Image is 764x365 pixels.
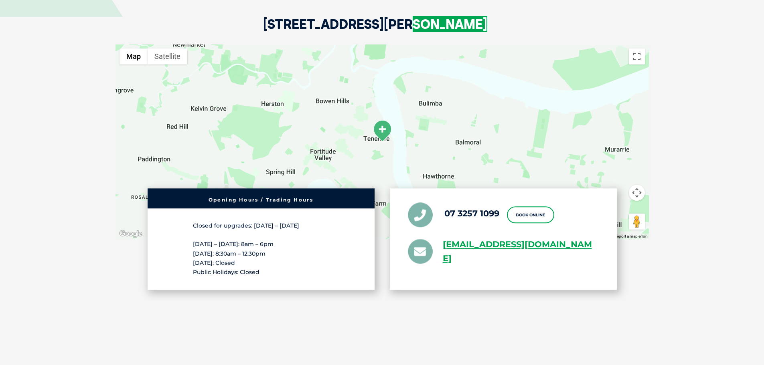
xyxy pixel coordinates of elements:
a: 07 3257 1099 [444,208,499,218]
p: Closed for upgrades: [DATE] – [DATE] [193,221,329,230]
p: [DATE] – [DATE]: 8am – 6pm [DATE]: 8:30am – 12:30pm [DATE]: Closed Public Holidays: Closed [193,240,329,277]
h6: Opening Hours / Trading Hours [152,198,371,202]
a: Book Online [507,206,554,223]
button: Show satellite imagery [148,48,187,65]
h2: [STREET_ADDRESS][PERSON_NAME] [263,18,487,44]
button: Map camera controls [629,185,645,201]
a: [EMAIL_ADDRESS][DOMAIN_NAME] [443,238,599,266]
button: Show street map [120,48,148,65]
button: Toggle fullscreen view [629,48,645,65]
